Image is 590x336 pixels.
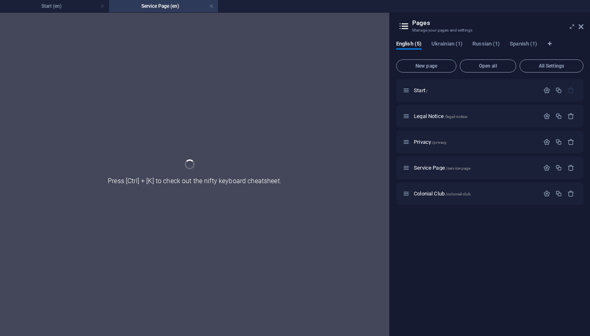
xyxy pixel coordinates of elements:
div: Settings [543,190,550,197]
div: Remove [567,164,574,171]
button: New page [396,59,456,73]
div: Colonial Club/colonial-club [411,191,539,196]
div: Duplicate [555,190,562,197]
div: Privacy/privacy [411,139,539,145]
div: Legal Notice/legal-notice [411,114,539,119]
span: Click to open page [414,165,470,171]
div: Duplicate [555,164,562,171]
div: Settings [543,138,550,145]
button: All Settings [520,59,583,73]
h2: Pages [412,19,583,27]
div: Start/ [411,88,539,93]
div: Service Page/service-page [411,165,539,170]
span: English (5) [396,39,422,50]
div: Settings [543,113,550,120]
div: Settings [543,87,550,94]
span: Open all [463,64,513,68]
span: Click to open page [414,139,447,145]
span: Click to open page [414,191,471,197]
button: Open all [460,59,516,73]
div: The startpage cannot be deleted [567,87,574,94]
div: Duplicate [555,138,562,145]
div: Remove [567,190,574,197]
div: Duplicate [555,113,562,120]
span: Ukrainian (1) [431,39,463,50]
span: New page [400,64,453,68]
div: Remove [567,113,574,120]
div: Duplicate [555,87,562,94]
span: All Settings [523,64,580,68]
span: /service-page [446,166,471,170]
span: / [426,89,428,93]
div: Language Tabs [396,41,583,56]
span: /legal-notice [445,114,467,119]
h3: Manage your pages and settings [412,27,567,34]
div: Remove [567,138,574,145]
span: Russian (1) [472,39,500,50]
span: /colonial-club [445,192,471,196]
div: Settings [543,164,550,171]
span: Click to open page [414,113,467,119]
span: Spanish (1) [510,39,537,50]
span: /privacy [432,140,447,145]
span: Click to open page [414,87,428,93]
h4: Service Page (en) [109,2,218,11]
